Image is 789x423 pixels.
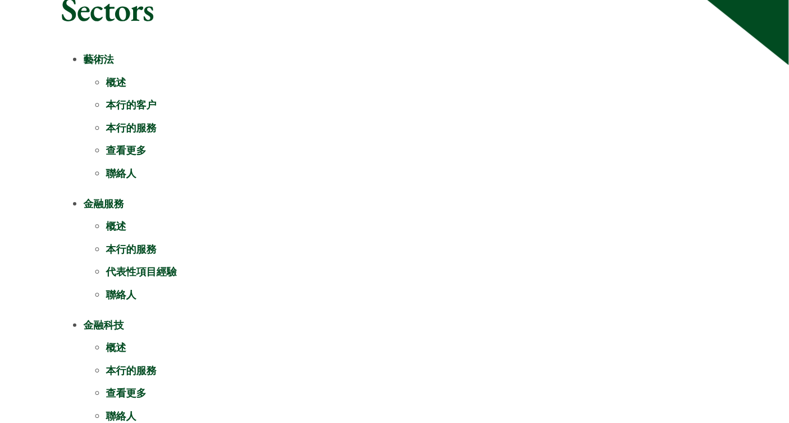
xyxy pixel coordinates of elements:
[106,341,126,354] a: 概述
[106,220,126,233] a: 概述
[106,243,157,256] a: 本行的服務
[106,144,147,157] a: 查看更多
[106,386,147,399] a: 查看更多
[84,319,124,331] a: 金融科技
[106,121,157,134] a: 本行的服務
[106,288,136,301] a: 聯絡人
[106,410,136,422] a: 聯絡人
[106,265,177,278] a: 代表性項目經驗
[84,197,124,210] a: 金融服務
[106,167,136,180] a: 聯絡人
[84,53,114,66] a: 藝術法
[106,98,157,111] a: 本行的客户
[106,364,157,377] a: 本行的服務
[106,76,126,89] a: 概述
